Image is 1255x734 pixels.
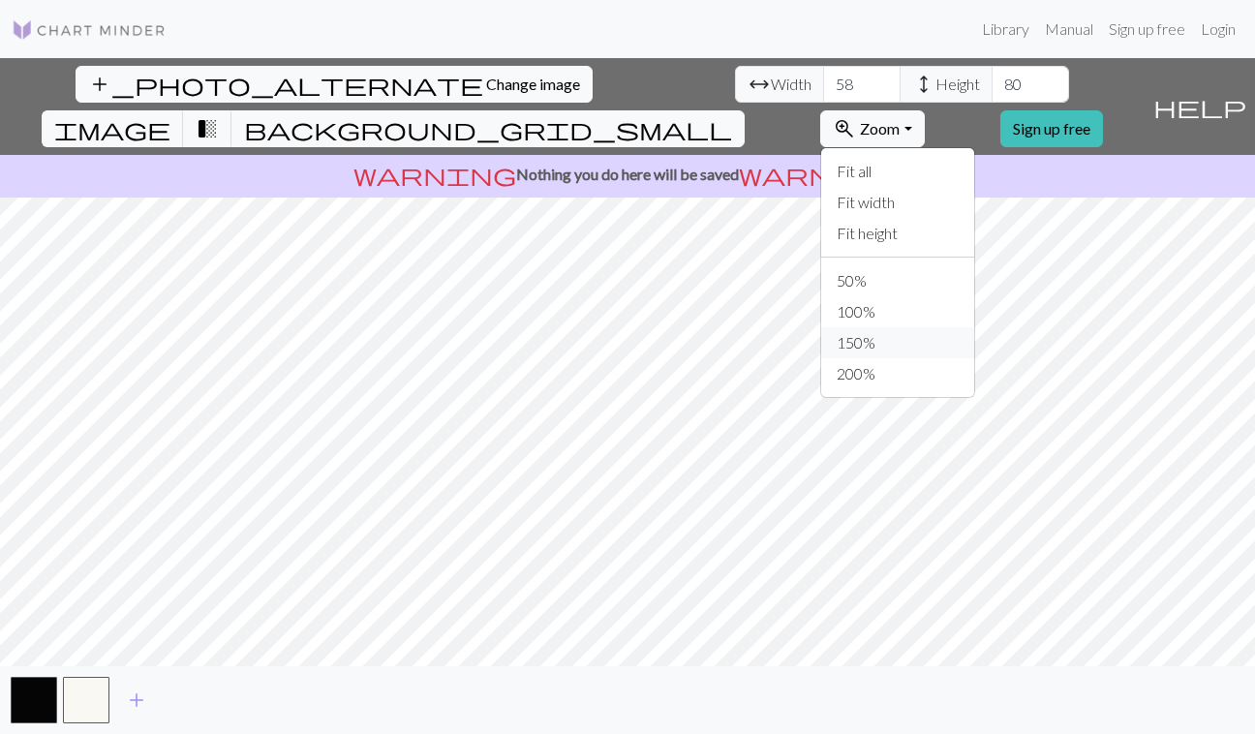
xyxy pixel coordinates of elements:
a: Library [974,10,1037,48]
button: 50% [821,265,974,296]
span: add [125,687,148,714]
span: arrow_range [748,71,771,98]
button: Add color [112,682,161,719]
span: transition_fade [196,115,219,142]
span: image [54,115,170,142]
button: Zoom [820,110,924,147]
button: 100% [821,296,974,327]
a: Sign up free [1101,10,1193,48]
span: Width [771,73,811,96]
button: Help [1145,58,1255,155]
span: Change image [486,75,580,93]
span: help [1153,93,1246,120]
span: add_photo_alternate [88,71,483,98]
button: Fit height [821,218,974,249]
a: Manual [1037,10,1101,48]
button: Fit all [821,156,974,187]
span: background_grid_small [244,115,732,142]
span: zoom_in [833,115,856,142]
span: height [912,71,935,98]
p: Nothing you do here will be saved [8,163,1247,186]
span: Zoom [860,119,900,138]
button: 200% [821,358,974,389]
button: 150% [821,327,974,358]
img: Logo [12,18,167,42]
span: Height [935,73,980,96]
button: Change image [76,66,593,103]
button: Fit width [821,187,974,218]
a: Login [1193,10,1243,48]
span: warning [353,161,516,188]
a: Sign up free [1000,110,1103,147]
span: warning [739,161,902,188]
